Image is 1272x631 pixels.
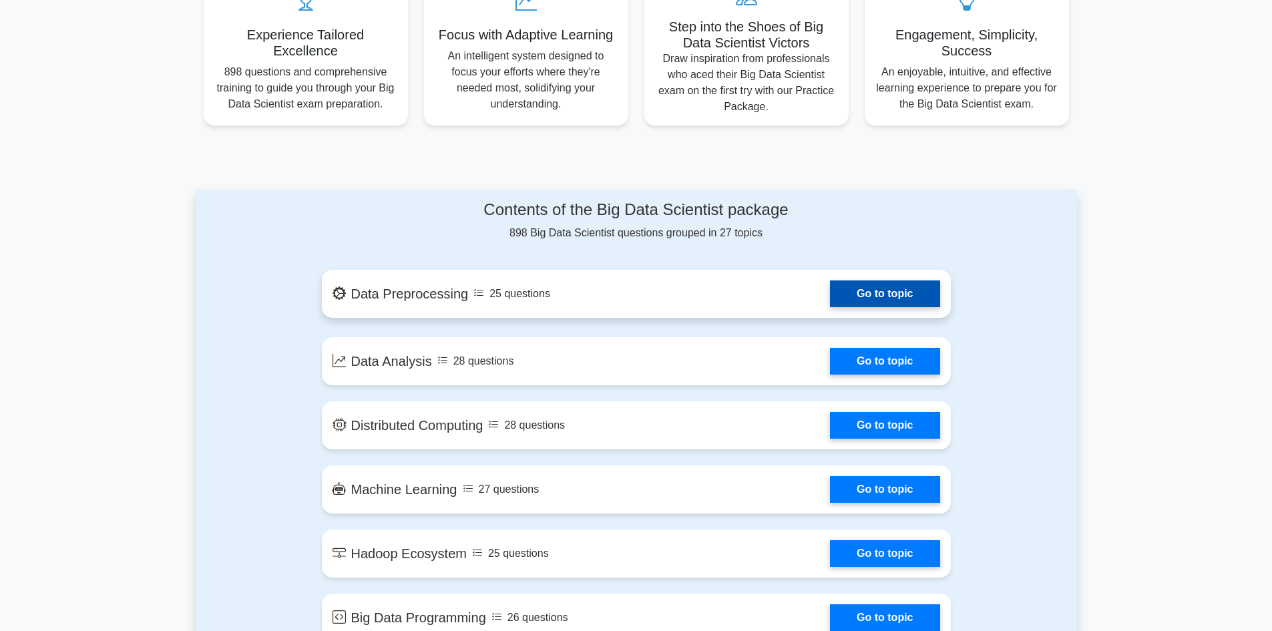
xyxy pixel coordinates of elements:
[830,604,939,631] a: Go to topic
[830,540,939,567] a: Go to topic
[214,64,397,112] p: 898 questions and comprehensive training to guide you through your Big Data Scientist exam prepar...
[830,348,939,375] a: Go to topic
[435,27,618,43] h5: Focus with Adaptive Learning
[875,64,1058,112] p: An enjoyable, intuitive, and effective learning experience to prepare you for the Big Data Scient...
[830,280,939,307] a: Go to topic
[322,200,951,241] div: 898 Big Data Scientist questions grouped in 27 topics
[322,200,951,220] h4: Contents of the Big Data Scientist package
[435,48,618,112] p: An intelligent system designed to focus your efforts where they're needed most, solidifying your ...
[875,27,1058,59] h5: Engagement, Simplicity, Success
[655,19,838,51] h5: Step into the Shoes of Big Data Scientist Victors
[830,476,939,503] a: Go to topic
[830,412,939,439] a: Go to topic
[214,27,397,59] h5: Experience Tailored Excellence
[655,51,838,115] p: Draw inspiration from professionals who aced their Big Data Scientist exam on the first try with ...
